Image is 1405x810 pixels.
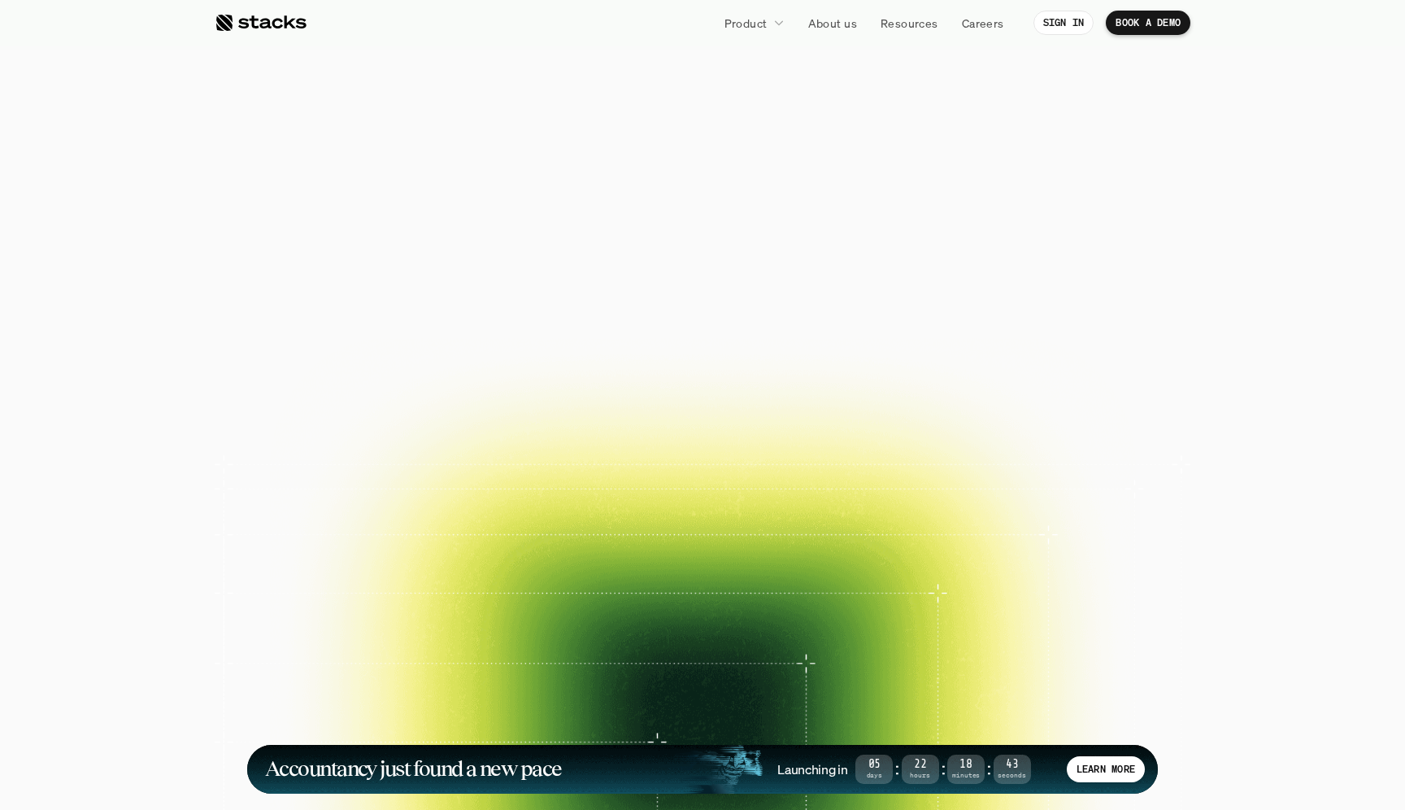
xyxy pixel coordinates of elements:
[947,760,985,769] span: 18
[1002,515,1102,529] p: and more
[336,467,379,477] h2: Case study
[562,351,654,375] p: BOOK A DEMO
[947,773,985,778] span: Minutes
[396,99,524,172] span: The
[420,496,520,566] a: Case study
[893,760,901,778] strong: :
[538,99,817,172] span: financial
[452,550,495,560] h2: Case study
[452,467,495,477] h2: Case study
[1106,11,1190,35] a: BOOK A DEMO
[855,760,893,769] span: 05
[724,15,768,32] p: Product
[777,760,847,778] h4: Launching in
[1043,17,1085,28] p: SIGN IN
[1033,11,1094,35] a: SIGN IN
[500,264,905,314] p: Close your books faster, smarter, and risk-free with Stacks, the AI tool for accounting teams.
[1116,17,1181,28] p: BOOK A DEMO
[420,413,520,483] a: Case study
[689,343,872,384] a: EXPLORE PRODUCT
[985,760,993,778] strong: :
[718,351,843,375] p: EXPLORE PRODUCT
[962,15,1004,32] p: Careers
[1077,764,1135,775] p: LEARN MORE
[808,15,857,32] p: About us
[247,745,1158,794] a: Accountancy just found a new paceLaunching in05Days:22Hours:18Minutes:43SecondsLEARN MORE
[798,8,867,37] a: About us
[902,773,939,778] span: Hours
[871,8,948,37] a: Resources
[802,467,845,477] h2: Case study
[501,172,905,245] span: Reimagined.
[831,99,1009,172] span: close.
[302,413,402,483] a: Case study
[769,413,869,483] a: Case study
[994,773,1031,778] span: Seconds
[265,760,562,778] h1: Accountancy just found a new pace
[902,760,939,769] span: 22
[336,550,379,560] h2: Case study
[533,343,682,384] a: BOOK A DEMO
[881,15,938,32] p: Resources
[939,760,947,778] strong: :
[855,773,893,778] span: Days
[952,8,1014,37] a: Careers
[302,496,402,566] a: Case study
[994,760,1031,769] span: 43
